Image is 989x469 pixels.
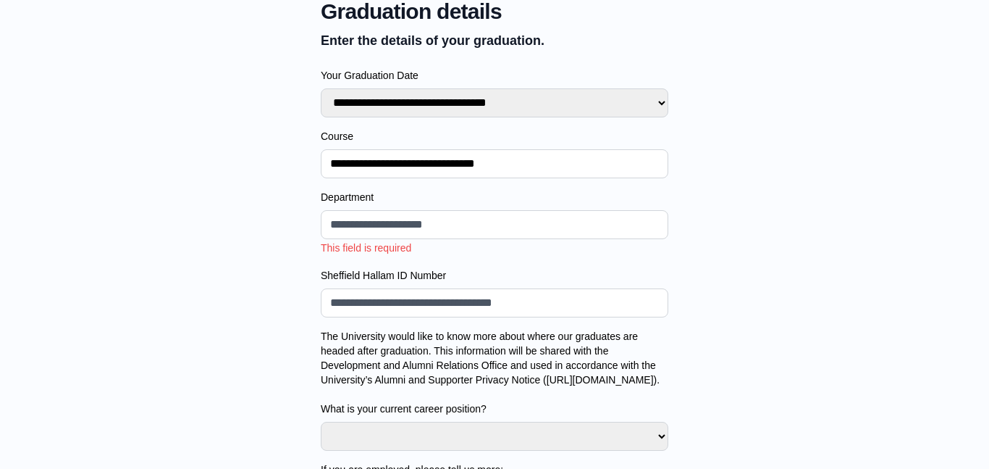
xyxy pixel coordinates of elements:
[321,242,411,254] span: This field is required
[321,329,668,416] label: The University would like to know more about where our graduates are headed after graduation. Thi...
[321,268,668,283] label: Sheffield Hallam ID Number
[321,129,668,144] label: Course
[321,68,668,83] label: Your Graduation Date
[321,30,668,51] p: Enter the details of your graduation.
[321,190,668,204] label: Department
